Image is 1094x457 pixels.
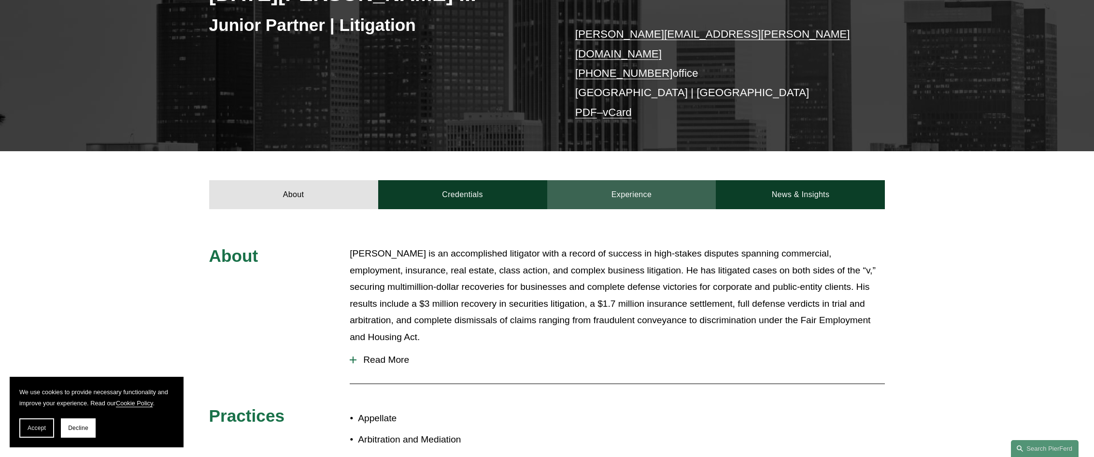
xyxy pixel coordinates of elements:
[603,106,632,118] a: vCard
[19,386,174,409] p: We use cookies to provide necessary functionality and improve your experience. Read our .
[61,418,96,438] button: Decline
[28,425,46,431] span: Accept
[575,106,597,118] a: PDF
[547,180,716,209] a: Experience
[575,28,850,59] a: [PERSON_NAME][EMAIL_ADDRESS][PERSON_NAME][DOMAIN_NAME]
[356,355,885,365] span: Read More
[19,418,54,438] button: Accept
[716,180,885,209] a: News & Insights
[358,431,547,448] p: Arbitration and Mediation
[10,377,184,447] section: Cookie banner
[350,245,885,345] p: [PERSON_NAME] is an accomplished litigator with a record of success in high-stakes disputes spann...
[116,400,153,407] a: Cookie Policy
[575,67,673,79] a: [PHONE_NUMBER]
[1011,440,1079,457] a: Search this site
[350,347,885,372] button: Read More
[209,180,378,209] a: About
[68,425,88,431] span: Decline
[209,14,547,36] h3: Junior Partner | Litigation
[209,406,285,425] span: Practices
[378,180,547,209] a: Credentials
[358,410,547,427] p: Appellate
[209,246,258,265] span: About
[575,25,857,122] p: office [GEOGRAPHIC_DATA] | [GEOGRAPHIC_DATA] –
